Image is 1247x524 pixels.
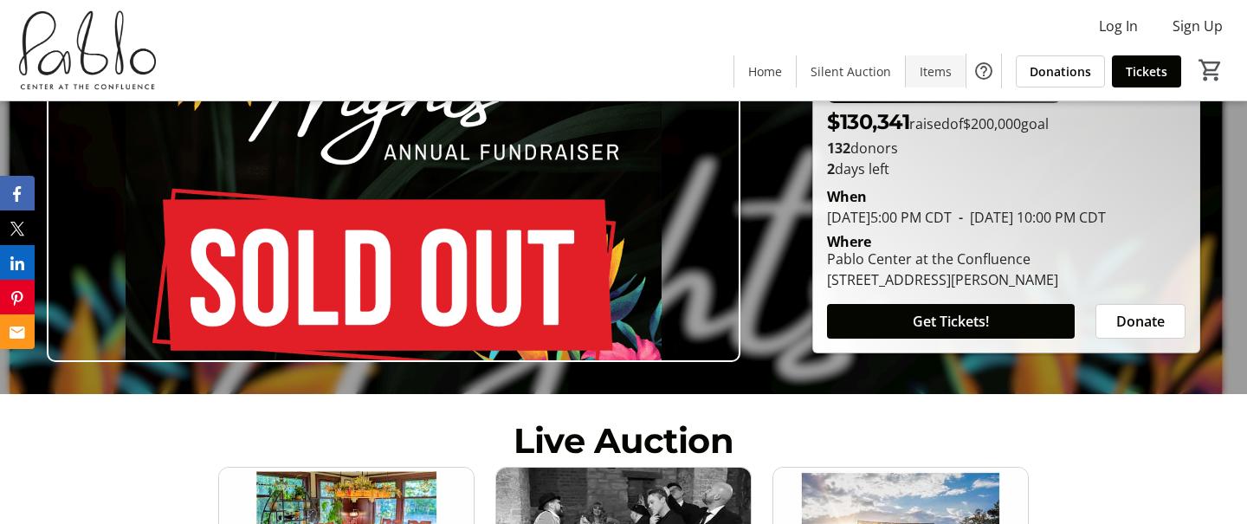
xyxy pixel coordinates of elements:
button: Sign Up [1159,12,1237,40]
span: $130,341 [827,109,909,134]
span: Silent Auction [811,62,891,81]
span: Log In [1099,16,1138,36]
a: Items [906,55,966,87]
a: Home [734,55,796,87]
span: Donate [1116,311,1165,332]
div: Live Auction [514,415,733,467]
a: Silent Auction [797,55,905,87]
span: Items [920,62,952,81]
button: Donate [1095,304,1186,339]
button: Cart [1195,55,1226,86]
a: Tickets [1112,55,1181,87]
span: Donations [1030,62,1091,81]
span: [DATE] 10:00 PM CDT [952,208,1106,227]
div: Pablo Center at the Confluence [827,249,1058,269]
div: Where [827,235,871,249]
span: Tickets [1126,62,1167,81]
img: Pablo Center's Logo [10,7,165,94]
span: $200,000 [963,114,1021,133]
span: Get Tickets! [913,311,989,332]
p: donors [827,138,1186,158]
span: Home [748,62,782,81]
p: raised of goal [827,107,1049,138]
button: Help [966,54,1001,88]
span: 2 [827,159,835,178]
a: Donations [1016,55,1105,87]
span: Sign Up [1173,16,1223,36]
div: When [827,186,867,207]
span: - [952,208,970,227]
b: 132 [827,139,850,158]
button: Get Tickets! [827,304,1075,339]
span: [DATE] 5:00 PM CDT [827,208,952,227]
p: days left [827,158,1186,179]
button: Log In [1085,12,1152,40]
div: [STREET_ADDRESS][PERSON_NAME] [827,269,1058,290]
